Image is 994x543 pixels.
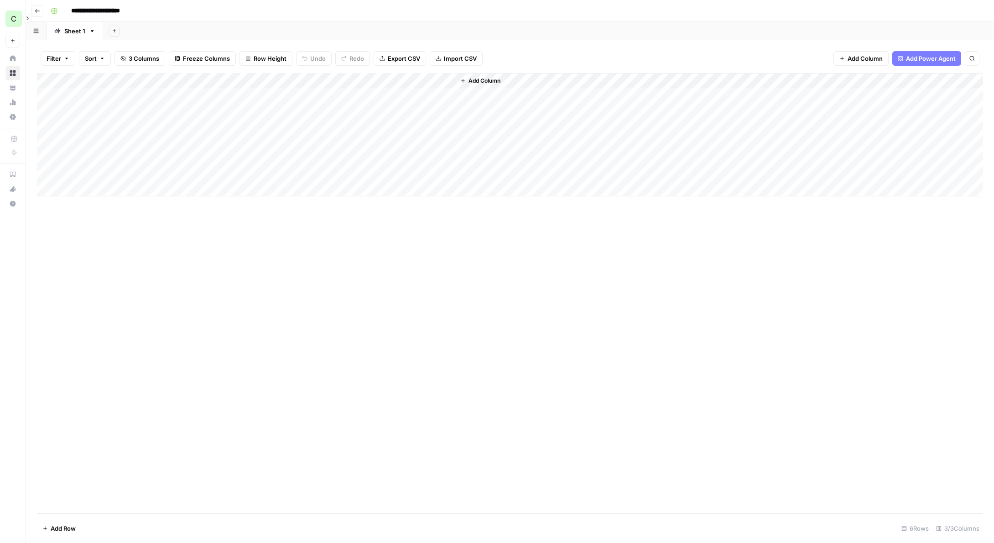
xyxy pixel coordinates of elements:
span: Freeze Columns [183,54,230,63]
a: Your Data [5,80,20,95]
button: Add Column [457,75,504,87]
div: 6 Rows [898,521,932,536]
span: Add Column [848,54,883,63]
a: AirOps Academy [5,167,20,182]
div: 3/3 Columns [932,521,983,536]
button: 3 Columns [114,51,165,66]
button: Workspace: Chris's Workspace [5,7,20,30]
button: Add Power Agent [892,51,961,66]
button: Import CSV [430,51,483,66]
span: Export CSV [388,54,420,63]
button: Export CSV [374,51,426,66]
a: Browse [5,66,20,80]
span: Redo [349,54,364,63]
button: Help + Support [5,196,20,211]
a: Sheet 1 [47,22,103,40]
button: Freeze Columns [169,51,236,66]
span: Import CSV [444,54,477,63]
a: Usage [5,95,20,110]
span: Filter [47,54,61,63]
div: Sheet 1 [64,26,85,36]
div: What's new? [6,182,20,196]
span: Row Height [254,54,286,63]
span: Sort [85,54,97,63]
button: Sort [79,51,111,66]
span: Add Power Agent [906,54,956,63]
button: Add Row [37,521,81,536]
span: C [11,13,16,24]
button: Undo [296,51,332,66]
span: 3 Columns [129,54,159,63]
button: What's new? [5,182,20,196]
button: Add Column [833,51,889,66]
button: Filter [41,51,75,66]
span: Add Row [51,524,76,533]
span: Undo [310,54,326,63]
a: Home [5,51,20,66]
a: Settings [5,110,20,124]
button: Row Height [239,51,292,66]
button: Redo [335,51,370,66]
span: Add Column [468,77,500,85]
